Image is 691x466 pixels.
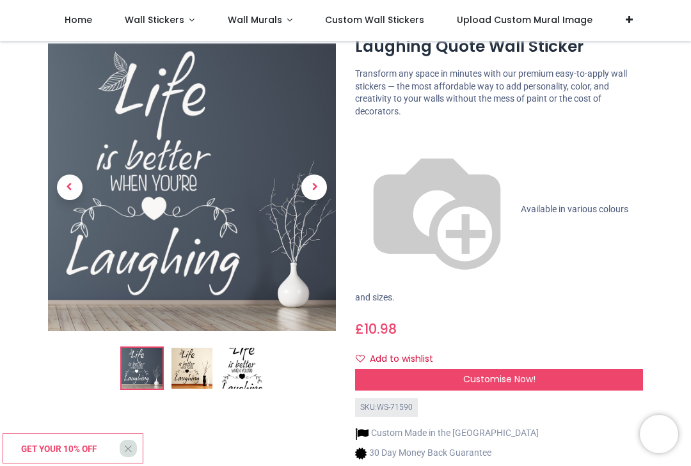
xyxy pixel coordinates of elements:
img: WS-71590-02 [171,348,212,389]
span: Custom Wall Stickers [325,13,424,26]
img: Life Is Better When We Are Laughing Quote Wall Sticker [48,44,336,332]
i: Add to wishlist [356,354,365,363]
span: 10.98 [364,320,397,338]
span: £ [355,320,397,338]
a: Previous [48,87,91,288]
span: Previous [57,175,83,201]
span: Customise Now! [463,373,536,385]
span: Wall Murals [228,13,282,26]
img: WS-71590-03 [221,348,262,389]
span: Wall Stickers [125,13,184,26]
p: Transform any space in minutes with our premium easy-to-apply wall stickers — the most affordable... [355,68,643,118]
li: 30 Day Money Back Guarantee [355,447,539,460]
button: Add to wishlistAdd to wishlist [355,348,444,370]
div: SKU: WS-71590 [355,398,418,417]
span: Home [65,13,92,26]
span: Upload Custom Mural Image [457,13,592,26]
a: Next [293,87,337,288]
span: Next [301,175,327,201]
li: Custom Made in the [GEOGRAPHIC_DATA] [355,427,539,440]
iframe: Brevo live chat [640,415,678,453]
img: color-wheel.png [355,128,519,291]
img: Life Is Better When We Are Laughing Quote Wall Sticker [122,348,163,389]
